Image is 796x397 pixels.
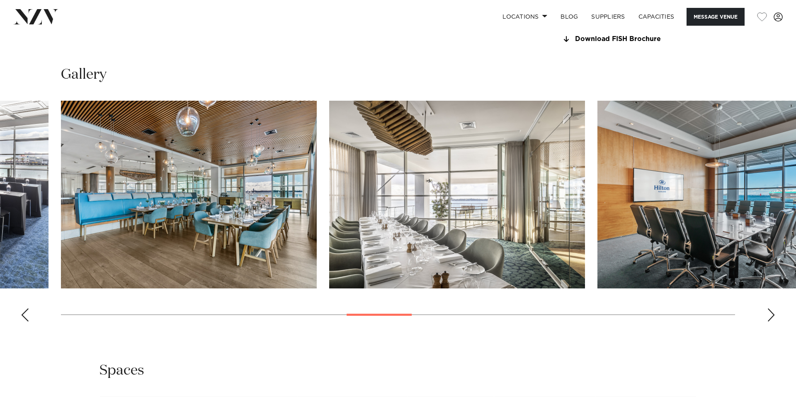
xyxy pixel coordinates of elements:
a: BLOG [554,8,585,26]
img: nzv-logo.png [13,9,58,24]
a: Download FISH Brochure [561,36,696,43]
swiper-slide: 13 / 26 [329,101,585,288]
a: SUPPLIERS [585,8,631,26]
h2: Gallery [61,65,107,84]
swiper-slide: 12 / 26 [61,101,317,288]
button: Message Venue [687,8,745,26]
h2: Spaces [99,361,144,380]
a: Locations [496,8,554,26]
a: Capacities [632,8,681,26]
